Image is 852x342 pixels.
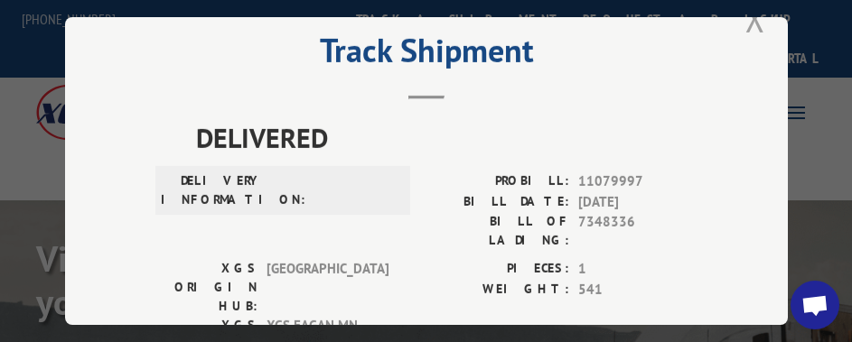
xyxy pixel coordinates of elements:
label: DELIVERY INFORMATION: [161,171,263,209]
span: [GEOGRAPHIC_DATA] [267,259,389,316]
label: XGS ORIGIN HUB: [155,259,257,316]
label: BILL OF LADING: [426,212,569,250]
span: 541 [578,280,698,300]
span: 11079997 [578,171,698,192]
label: BILL DATE: [426,192,569,213]
label: PIECES: [426,259,569,280]
span: DELIVERED [196,117,698,158]
label: WEIGHT: [426,280,569,300]
span: 7348336 [578,212,698,250]
h2: Track Shipment [155,38,698,72]
span: [DATE] [578,192,698,213]
label: PROBILL: [426,171,569,192]
span: 1 [578,259,698,280]
div: Open chat [791,281,839,329]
